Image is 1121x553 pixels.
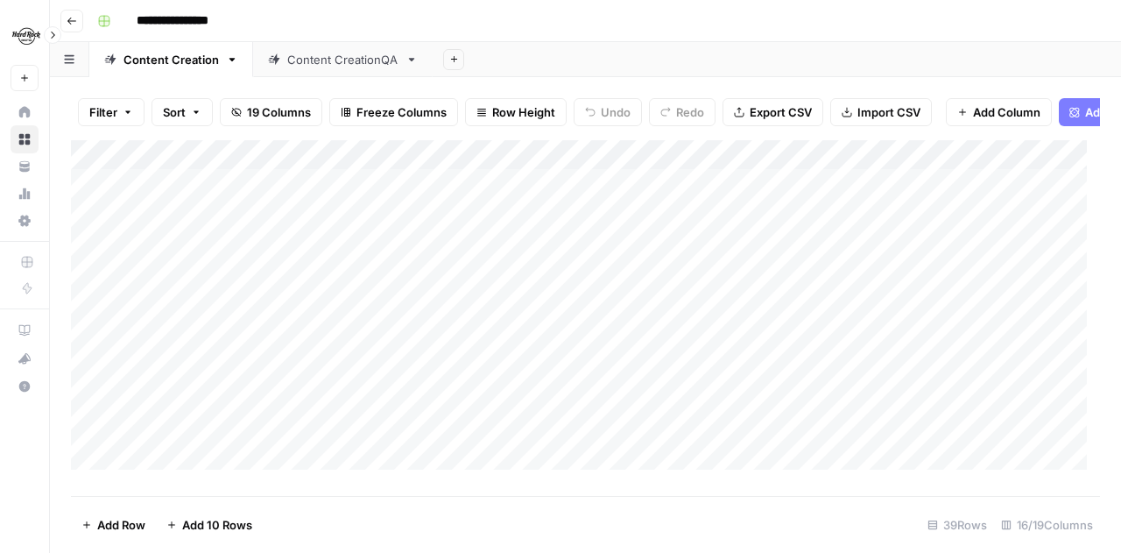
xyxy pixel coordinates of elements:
[601,103,631,121] span: Undo
[11,372,39,401] button: Help + Support
[574,98,642,126] button: Undo
[156,511,263,539] button: Add 10 Rows
[830,98,932,126] button: Import CSV
[649,98,716,126] button: Redo
[492,103,555,121] span: Row Height
[89,103,117,121] span: Filter
[11,316,39,344] a: AirOps Academy
[287,51,398,68] div: Content CreationQA
[253,42,433,77] a: Content CreationQA
[11,14,39,58] button: Workspace: Hard Rock Digital
[247,103,311,121] span: 19 Columns
[97,516,145,534] span: Add Row
[11,20,42,52] img: Hard Rock Digital Logo
[11,345,38,372] div: What's new?
[11,152,39,181] a: Your Data
[946,98,1052,126] button: Add Column
[11,125,39,153] a: Browse
[465,98,567,126] button: Row Height
[356,103,447,121] span: Freeze Columns
[11,207,39,235] a: Settings
[220,98,322,126] button: 19 Columns
[920,511,994,539] div: 39 Rows
[857,103,920,121] span: Import CSV
[329,98,458,126] button: Freeze Columns
[152,98,213,126] button: Sort
[163,103,186,121] span: Sort
[994,511,1100,539] div: 16/19 Columns
[123,51,219,68] div: Content Creation
[11,98,39,126] a: Home
[750,103,812,121] span: Export CSV
[182,516,252,534] span: Add 10 Rows
[78,98,145,126] button: Filter
[89,42,253,77] a: Content Creation
[11,180,39,208] a: Usage
[71,511,156,539] button: Add Row
[11,344,39,372] button: What's new?
[723,98,823,126] button: Export CSV
[973,103,1040,121] span: Add Column
[676,103,704,121] span: Redo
